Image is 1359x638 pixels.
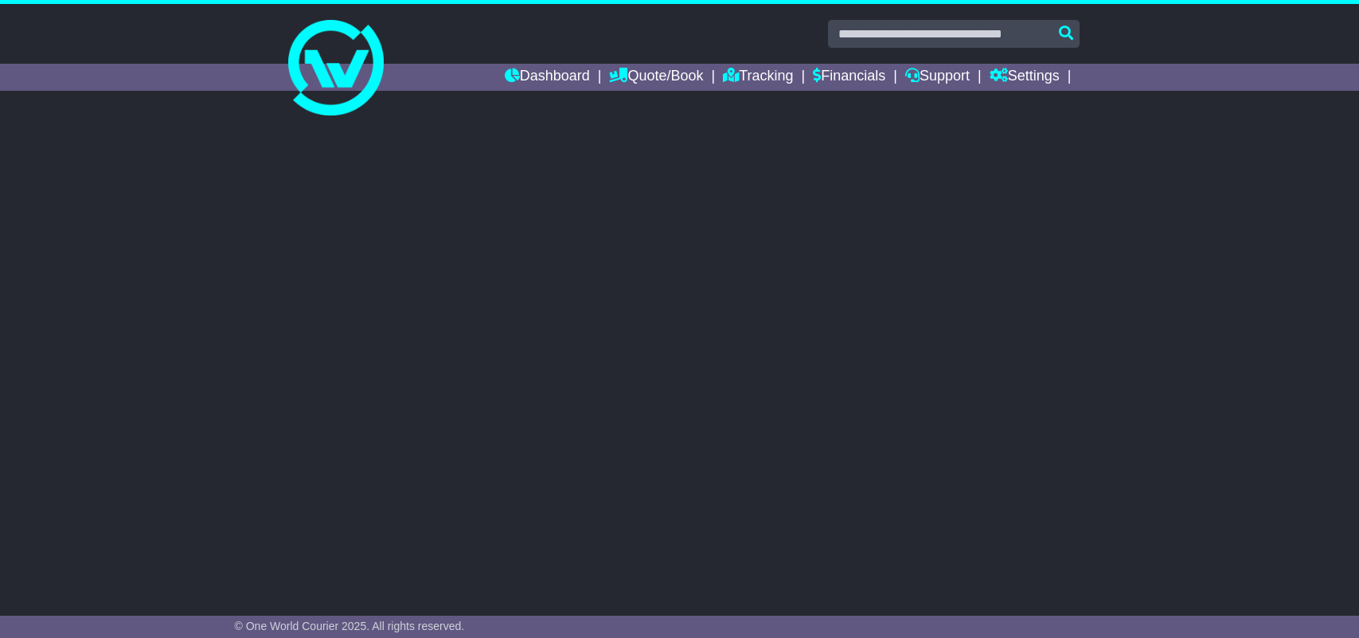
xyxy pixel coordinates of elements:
a: Support [905,64,970,91]
a: Settings [990,64,1060,91]
a: Dashboard [505,64,590,91]
a: Quote/Book [609,64,703,91]
span: © One World Courier 2025. All rights reserved. [235,620,465,632]
a: Tracking [723,64,793,91]
a: Financials [813,64,885,91]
